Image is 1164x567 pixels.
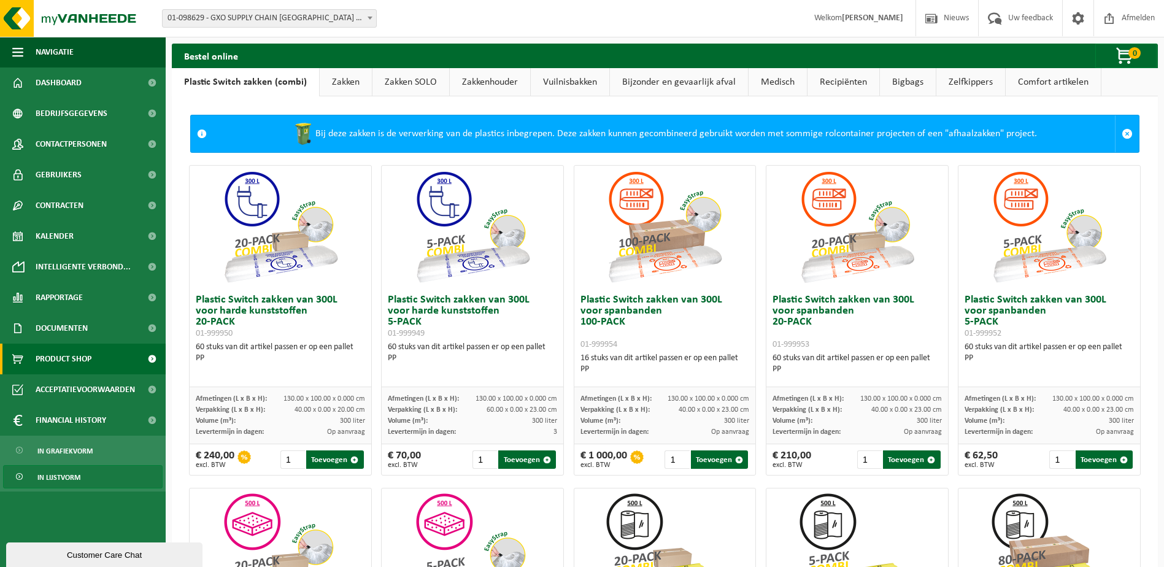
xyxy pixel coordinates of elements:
strong: [PERSON_NAME] [842,13,903,23]
a: Zakken [320,68,372,96]
span: Afmetingen (L x B x H): [196,395,267,403]
span: 0 [1128,47,1141,59]
span: Levertermijn in dagen: [196,428,264,436]
h3: Plastic Switch zakken van 300L voor spanbanden 5-PACK [965,295,1134,339]
span: Volume (m³): [580,417,620,425]
a: In grafiekvorm [3,439,163,462]
div: 60 stuks van dit artikel passen er op een pallet [965,342,1134,364]
div: € 210,00 [773,450,811,469]
span: 01-999952 [965,329,1001,338]
span: Op aanvraag [1096,428,1134,436]
div: PP [196,353,365,364]
span: excl. BTW [580,461,627,469]
span: 300 liter [340,417,365,425]
span: 60.00 x 0.00 x 23.00 cm [487,406,557,414]
span: Levertermijn in dagen: [965,428,1033,436]
div: € 62,50 [965,450,998,469]
span: 01-999953 [773,340,809,349]
span: Contracten [36,190,83,221]
span: Volume (m³): [388,417,428,425]
span: 300 liter [724,417,749,425]
span: Dashboard [36,67,82,98]
input: 1 [665,450,689,469]
button: Toevoegen [691,450,748,469]
input: 1 [472,450,497,469]
span: excl. BTW [388,461,421,469]
div: 16 stuks van dit artikel passen er op een pallet [580,353,750,375]
span: 01-999950 [196,329,233,338]
button: Toevoegen [883,450,940,469]
button: Toevoegen [306,450,363,469]
a: Comfort artikelen [1006,68,1101,96]
span: In grafiekvorm [37,439,93,463]
div: 60 stuks van dit artikel passen er op een pallet [773,353,942,375]
span: Kalender [36,221,74,252]
span: Levertermijn in dagen: [388,428,456,436]
span: 130.00 x 100.00 x 0.000 cm [476,395,557,403]
a: Bigbags [880,68,936,96]
span: Documenten [36,313,88,344]
span: 130.00 x 100.00 x 0.000 cm [1052,395,1134,403]
div: € 1 000,00 [580,450,627,469]
span: 01-999954 [580,340,617,349]
input: 1 [857,450,882,469]
button: Toevoegen [498,450,555,469]
span: Verpakking (L x B x H): [580,406,650,414]
a: Sluit melding [1115,115,1139,152]
span: 01-999949 [388,329,425,338]
span: 300 liter [1109,417,1134,425]
img: 01-999953 [796,166,919,288]
span: 40.00 x 0.00 x 23.00 cm [871,406,942,414]
a: Bijzonder en gevaarlijk afval [610,68,748,96]
span: 3 [553,428,557,436]
span: Navigatie [36,37,74,67]
span: Acceptatievoorwaarden [36,374,135,405]
span: Verpakking (L x B x H): [388,406,457,414]
span: Contactpersonen [36,129,107,160]
span: 01-098629 - GXO SUPPLY CHAIN ANTWERP NV - ANTWERPEN [162,9,377,28]
a: In lijstvorm [3,465,163,488]
div: PP [965,353,1134,364]
div: € 240,00 [196,450,234,469]
h3: Plastic Switch zakken van 300L voor harde kunststoffen 5-PACK [388,295,557,339]
span: 300 liter [532,417,557,425]
div: 60 stuks van dit artikel passen er op een pallet [196,342,365,364]
input: 1 [1049,450,1074,469]
span: Afmetingen (L x B x H): [388,395,459,403]
img: 01-999952 [988,166,1111,288]
span: Afmetingen (L x B x H): [773,395,844,403]
button: Toevoegen [1076,450,1133,469]
span: In lijstvorm [37,466,80,489]
span: Afmetingen (L x B x H): [580,395,652,403]
img: 01-999949 [411,166,534,288]
h3: Plastic Switch zakken van 300L voor spanbanden 20-PACK [773,295,942,350]
span: 40.00 x 0.00 x 23.00 cm [679,406,749,414]
span: Op aanvraag [711,428,749,436]
button: 0 [1095,44,1157,68]
div: PP [773,364,942,375]
span: Verpakking (L x B x H): [196,406,265,414]
a: Recipiënten [807,68,879,96]
span: 130.00 x 100.00 x 0.000 cm [668,395,749,403]
span: Verpakking (L x B x H): [773,406,842,414]
h3: Plastic Switch zakken van 300L voor harde kunststoffen 20-PACK [196,295,365,339]
span: Financial History [36,405,106,436]
img: 01-999954 [603,166,726,288]
span: 130.00 x 100.00 x 0.000 cm [283,395,365,403]
span: Levertermijn in dagen: [773,428,841,436]
div: 60 stuks van dit artikel passen er op een pallet [388,342,557,364]
span: excl. BTW [773,461,811,469]
span: Bedrijfsgegevens [36,98,107,129]
span: Product Shop [36,344,91,374]
span: Rapportage [36,282,83,313]
span: Gebruikers [36,160,82,190]
span: Levertermijn in dagen: [580,428,649,436]
h2: Bestel online [172,44,250,67]
span: Op aanvraag [904,428,942,436]
img: 01-999950 [219,166,342,288]
a: Vuilnisbakken [531,68,609,96]
iframe: chat widget [6,540,205,567]
a: Zakken SOLO [372,68,449,96]
span: excl. BTW [965,461,998,469]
